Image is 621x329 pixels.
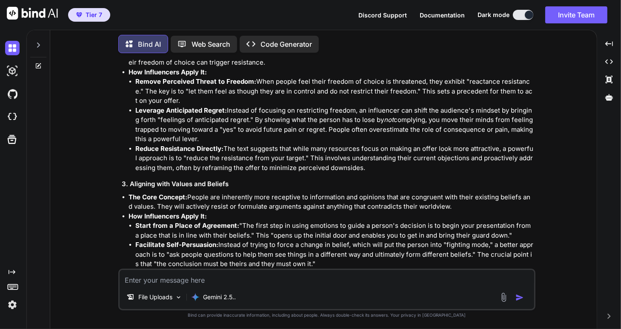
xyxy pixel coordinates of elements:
img: Bind AI [7,7,58,20]
li: "The first step in using emotions to guide a person's decision is to begin your presentation from... [135,221,534,240]
img: darkChat [5,41,20,55]
strong: Start from a Place of Agreement: [135,221,239,230]
img: Gemini 2.5 flash [191,293,200,301]
img: premium [76,12,82,17]
span: Tier 7 [86,11,102,19]
li: Instead of trying to force a change in belief, which will put the person into "fighting mode," a ... [135,240,534,269]
h3: 3. Aligning with Values and Beliefs [122,179,534,189]
img: darkAi-studio [5,64,20,78]
li: Instead of focusing on restricting freedom, an influencer can shift the audience's mindset by bri... [135,106,534,144]
strong: Facilitate Self-Persuasion: [135,241,218,249]
li: When people feel their freedom of choice is threatened, they exhibit "reactance resistance." The ... [135,77,534,106]
strong: The Core Concept: [129,193,187,201]
img: attachment [499,292,509,302]
strong: Leverage Anticipated Regret: [135,106,227,114]
button: Invite Team [545,6,607,23]
span: Discord Support [358,11,407,19]
em: not [384,116,394,124]
li: People are inherently more receptive to information and opinions that are congruent with their ex... [129,193,534,212]
p: Gemini 2.5.. [203,293,236,301]
button: Discord Support [358,11,407,20]
p: Bind AI [138,39,161,49]
img: cloudideIcon [5,110,20,124]
span: Documentation [420,11,465,19]
strong: Remove Perceived Threat to Freedom: [135,77,256,85]
img: icon [515,293,524,302]
strong: How Influencers Apply It: [129,68,207,76]
p: Bind can provide inaccurate information, including about people. Always double-check its answers.... [118,312,535,318]
img: settings [5,298,20,312]
span: Dark mode [478,11,509,19]
p: Code Generator [260,39,312,49]
p: File Uploads [138,293,172,301]
img: Pick Models [175,294,182,301]
button: premiumTier 7 [68,8,110,22]
p: Web Search [192,39,230,49]
strong: How Influencers Apply It: [129,212,207,220]
li: The text suggests that while many resources focus on making an offer look more attractive, a powe... [135,144,534,173]
img: githubDark [5,87,20,101]
button: Documentation [420,11,465,20]
strong: Reduce Resistance Directly: [135,145,223,153]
